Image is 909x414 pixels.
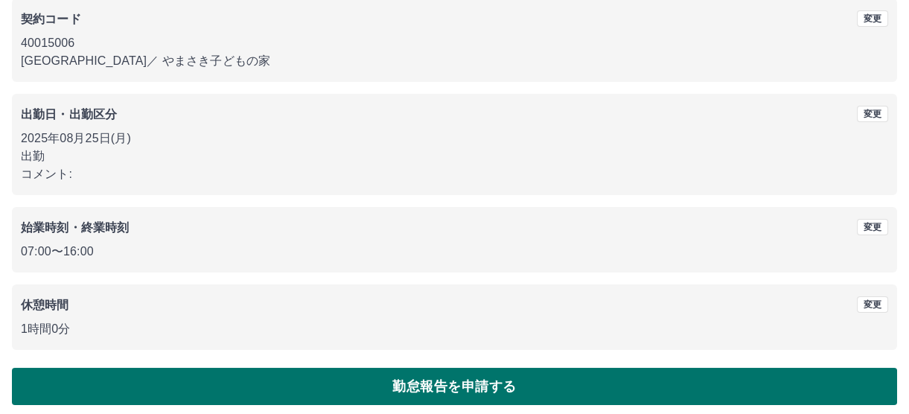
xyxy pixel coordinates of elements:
p: 2025年08月25日(月) [21,130,888,147]
p: コメント: [21,165,888,183]
p: 出勤 [21,147,888,165]
button: 変更 [857,296,888,313]
b: 休憩時間 [21,299,69,311]
b: 始業時刻・終業時刻 [21,221,129,234]
button: 変更 [857,10,888,27]
p: 40015006 [21,34,888,52]
p: 1時間0分 [21,320,888,338]
button: 変更 [857,106,888,122]
p: [GEOGRAPHIC_DATA] ／ やまさき子どもの家 [21,52,888,70]
p: 07:00 〜 16:00 [21,243,888,261]
b: 契約コード [21,13,81,25]
b: 出勤日・出勤区分 [21,108,117,121]
button: 勤怠報告を申請する [12,368,897,405]
button: 変更 [857,219,888,235]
